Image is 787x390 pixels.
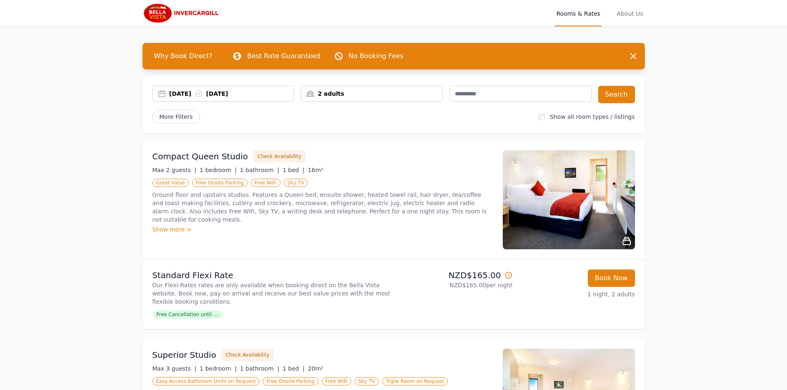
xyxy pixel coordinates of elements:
span: Why Book Direct? [147,48,219,64]
div: [DATE] [DATE] [169,90,294,98]
p: 1 night, 2 adults [519,290,635,298]
button: Book Now [588,269,635,287]
p: Best Rate Guaranteed [247,51,320,61]
p: No Booking Fees [349,51,404,61]
span: 1 bed | [283,167,304,173]
span: Max 2 guests | [152,167,197,173]
span: 1 bedroom | [200,365,237,372]
span: Max 3 guests | [152,365,197,372]
p: NZD$165.00 [397,269,513,281]
span: Free WiFi [322,377,352,385]
span: 20m² [308,365,323,372]
span: Sky TV [284,179,308,187]
span: Free Cancellation until ... [152,310,222,319]
div: 2 adults [301,90,442,98]
h3: Compact Queen Studio [152,151,248,162]
span: 1 bedroom | [200,167,237,173]
h3: Superior Studio [152,349,216,361]
span: 1 bed | [283,365,304,372]
img: Bella Vista Invercargill [143,3,222,23]
span: Free Onsite Parking [192,179,247,187]
p: Our Flexi-Rates rates are only available when booking direct on the Bella Vista website. Book now... [152,281,390,306]
p: NZD$165.00 per night [397,281,513,289]
p: Ground floor and upstairs studios. Features a Queen bed, ensuite shower, heated towel rail, hair ... [152,191,493,224]
span: 1 bathroom | [240,365,279,372]
p: Standard Flexi Rate [152,269,390,281]
span: 16m² [308,167,323,173]
span: Free Onsite Parking [263,377,318,385]
span: Sky TV [354,377,379,385]
button: Check Availability [253,150,306,163]
span: Easy Access Bathroom Units on Request [152,377,260,385]
span: Triple Room on Request [382,377,448,385]
button: Search [598,86,635,103]
span: Free WiFi [251,179,281,187]
label: Show all room types / listings [550,113,635,120]
div: Show more > [152,225,493,234]
span: More Filters [152,110,200,124]
span: 1 bathroom | [240,167,279,173]
span: Great Value [152,179,189,187]
button: Check Availability [221,349,274,361]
